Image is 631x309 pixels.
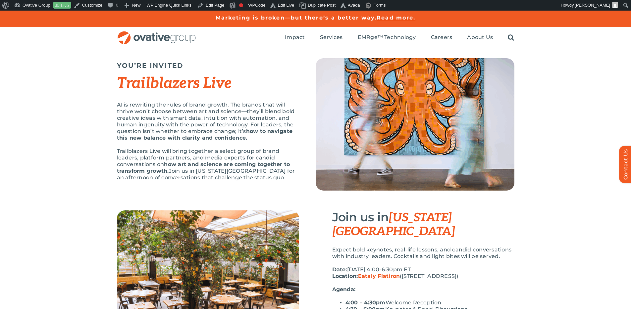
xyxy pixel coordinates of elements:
a: Read more. [377,15,415,21]
a: Careers [431,34,452,41]
h5: YOU’RE INVITED [117,62,299,69]
a: Live [53,2,71,9]
a: EMRge™ Technology [358,34,416,41]
strong: how to navigate this new balance with clarity and confidence. [117,128,293,141]
strong: Location: [332,273,400,279]
h3: Join us in [332,210,514,238]
a: OG_Full_horizontal_RGB [117,30,196,37]
nav: Menu [285,27,514,48]
p: Trailblazers Live will bring together a select group of brand leaders, platform partners, and med... [117,148,299,181]
a: Search [508,34,514,41]
strong: Agenda: [332,286,356,292]
a: Impact [285,34,305,41]
a: About Us [467,34,493,41]
li: Welcome Reception [345,299,514,306]
span: [US_STATE][GEOGRAPHIC_DATA] [332,210,455,239]
strong: how art and science are coming together to transform growth. [117,161,290,174]
em: Trailblazers Live [117,74,232,93]
p: Expect bold keynotes, real-life lessons, and candid conversations with industry leaders. Cocktail... [332,246,514,260]
span: [PERSON_NAME] [575,3,610,8]
a: Marketing is broken—but there’s a better way. [216,15,377,21]
p: AI is rewriting the rules of brand growth. The brands that will thrive won’t choose between art a... [117,102,299,141]
strong: Date: [332,266,347,273]
a: Services [320,34,343,41]
p: [DATE] 4:00-6:30pm ET ([STREET_ADDRESS]) [332,266,514,280]
img: Top Image [316,58,514,191]
a: Eataly Flatiron [358,273,400,279]
div: Focus keyphrase not set [239,3,243,7]
strong: 4:00 – 4:30pm [345,299,386,306]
